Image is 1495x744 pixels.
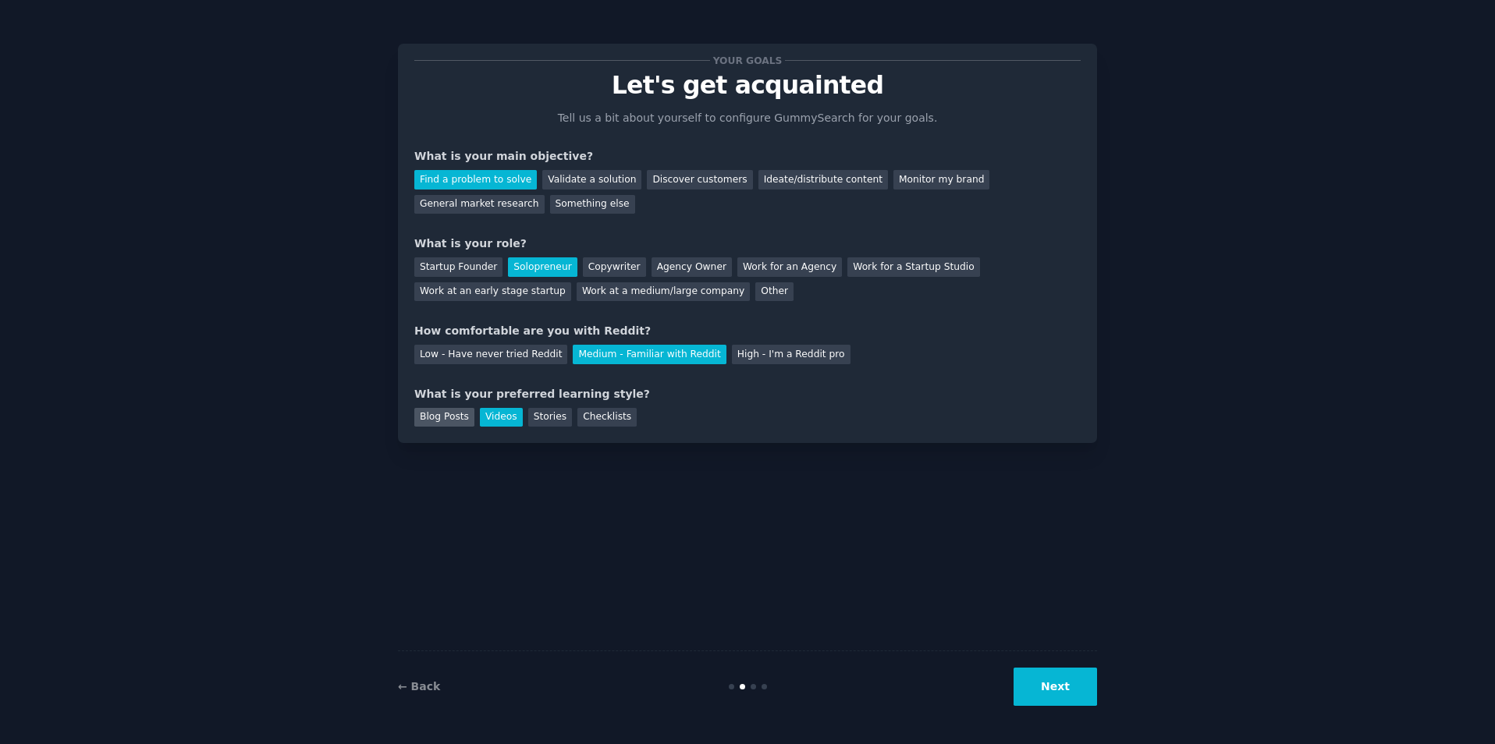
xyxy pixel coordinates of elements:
div: Checklists [577,408,637,427]
div: Work for a Startup Studio [847,257,979,277]
div: Solopreneur [508,257,577,277]
a: ← Back [398,680,440,693]
div: Something else [550,195,635,214]
div: Agency Owner [652,257,732,277]
div: General market research [414,195,545,214]
div: Low - Have never tried Reddit [414,345,567,364]
button: Next [1014,668,1097,706]
p: Tell us a bit about yourself to configure GummySearch for your goals. [551,110,944,126]
div: Monitor my brand [893,170,989,190]
div: Medium - Familiar with Reddit [573,345,726,364]
div: High - I'm a Reddit pro [732,345,850,364]
div: Other [755,282,794,302]
div: What is your preferred learning style? [414,386,1081,402]
div: What is your main objective? [414,148,1081,165]
div: Stories [528,408,572,427]
div: How comfortable are you with Reddit? [414,323,1081,339]
div: Copywriter [583,257,646,277]
div: Blog Posts [414,408,474,427]
div: Discover customers [647,170,752,190]
span: Your goals [710,52,785,69]
div: Ideate/distribute content [758,170,888,190]
div: Videos [480,408,523,427]
p: Let's get acquainted [414,72,1081,99]
div: Validate a solution [542,170,641,190]
div: Find a problem to solve [414,170,537,190]
div: Work at an early stage startup [414,282,571,302]
div: What is your role? [414,236,1081,252]
div: Work for an Agency [737,257,842,277]
div: Work at a medium/large company [577,282,750,302]
div: Startup Founder [414,257,502,277]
